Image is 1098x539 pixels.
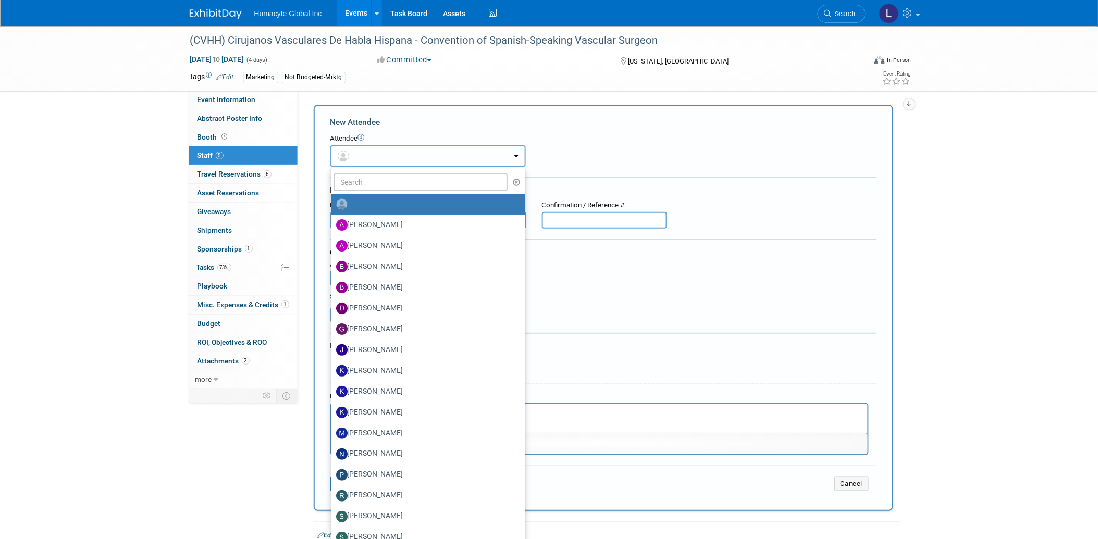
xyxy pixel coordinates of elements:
[818,5,866,23] a: Search
[336,386,348,397] img: K.jpg
[330,341,877,351] div: Misc. Attachments & Notes
[189,165,298,183] a: Travel Reservations6
[189,128,298,146] a: Booth
[216,152,224,159] span: 5
[198,300,289,309] span: Misc. Expenses & Credits
[189,240,298,258] a: Sponsorships1
[264,170,272,178] span: 6
[336,448,348,460] img: N.jpg
[874,56,885,64] img: Format-Inperson.png
[189,333,298,352] a: ROI, Objectives & ROO
[330,392,869,402] div: Notes
[336,240,348,252] img: A.jpg
[336,490,348,502] img: R.jpg
[330,134,877,144] div: Attendee
[258,389,277,403] td: Personalize Event Tab Strip
[198,189,260,197] span: Asset Reservations
[198,319,221,328] span: Budget
[336,282,348,293] img: B.jpg
[196,263,231,271] span: Tasks
[336,446,515,462] label: [PERSON_NAME]
[336,425,515,442] label: [PERSON_NAME]
[220,133,230,141] span: Booth not reserved yet
[336,303,348,314] img: D.jpg
[281,300,289,308] span: 1
[334,173,508,191] input: Search
[835,477,869,491] button: Cancel
[198,245,253,253] span: Sponsorships
[282,72,346,83] div: Not Budgeted-Mrktg
[886,56,911,64] div: In-Person
[336,407,348,418] img: K.jpg
[189,221,298,240] a: Shipments
[336,279,515,296] label: [PERSON_NAME]
[336,237,515,254] label: [PERSON_NAME]
[331,404,868,433] iframe: Rich Text Area
[217,264,231,271] span: 73%
[190,9,242,19] img: ExhibitDay
[628,57,729,65] span: [US_STATE], [GEOGRAPHIC_DATA]
[189,296,298,314] a: Misc. Expenses & Credits1
[318,532,335,539] a: Edit
[198,151,224,159] span: Staff
[336,404,515,421] label: [PERSON_NAME]
[336,219,348,231] img: A.jpg
[189,146,298,165] a: Staff5
[246,57,268,64] span: (4 days)
[336,362,515,379] label: [PERSON_NAME]
[879,4,899,23] img: Linda Hamilton
[242,357,250,365] span: 2
[189,258,298,277] a: Tasks73%
[189,184,298,202] a: Asset Reservations
[336,261,348,272] img: B.jpg
[336,321,515,337] label: [PERSON_NAME]
[198,114,263,122] span: Abstract Poster Info
[190,71,234,83] td: Tags
[189,370,298,388] a: more
[336,469,348,481] img: P.jpg
[336,323,348,335] img: G.jpg
[804,54,911,70] div: Event Format
[198,282,228,290] span: Playbook
[336,258,515,275] label: [PERSON_NAME]
[198,170,272,178] span: Travel Reservations
[217,73,234,81] a: Edit
[542,200,667,210] div: Confirmation / Reference #:
[189,352,298,370] a: Attachments2
[832,10,856,18] span: Search
[336,365,348,377] img: K.jpg
[336,300,515,317] label: [PERSON_NAME]
[336,467,515,483] label: [PERSON_NAME]
[276,389,298,403] td: Toggle Event Tabs
[187,31,850,50] div: (CVHH) Cirujanos Vasculares De Habla Hispana - Convention of Spanish-Speaking Vascular Surgeon
[336,344,348,356] img: J.jpg
[198,338,267,346] span: ROI, Objectives & ROO
[336,198,348,210] img: Unassigned-User-Icon.png
[195,375,212,383] span: more
[336,217,515,233] label: [PERSON_NAME]
[330,185,877,195] div: Registration / Ticket Info (optional)
[190,55,244,64] span: [DATE] [DATE]
[198,226,232,234] span: Shipments
[198,207,231,216] span: Giveaways
[336,383,515,400] label: [PERSON_NAME]
[336,342,515,358] label: [PERSON_NAME]
[189,109,298,128] a: Abstract Poster Info
[882,71,910,77] div: Event Rating
[336,487,515,504] label: [PERSON_NAME]
[189,203,298,221] a: Giveaways
[189,315,298,333] a: Budget
[336,511,348,522] img: S.jpg
[336,428,348,439] img: M.jpg
[336,508,515,525] label: [PERSON_NAME]
[189,277,298,295] a: Playbook
[198,133,230,141] span: Booth
[330,248,877,258] div: Cost:
[245,245,253,253] span: 1
[198,95,256,104] span: Event Information
[330,117,877,128] div: New Attendee
[198,357,250,365] span: Attachments
[243,72,278,83] div: Marketing
[374,55,436,66] button: Committed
